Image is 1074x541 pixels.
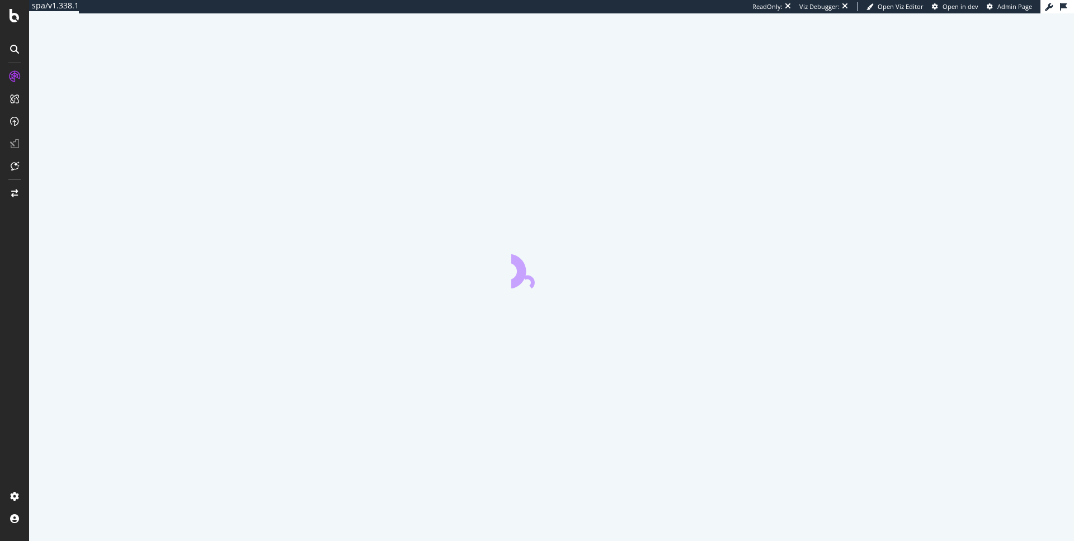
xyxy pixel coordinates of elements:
[997,2,1032,11] span: Admin Page
[866,2,924,11] a: Open Viz Editor
[511,248,592,288] div: animation
[878,2,924,11] span: Open Viz Editor
[932,2,978,11] a: Open in dev
[799,2,840,11] div: Viz Debugger:
[752,2,783,11] div: ReadOnly:
[943,2,978,11] span: Open in dev
[987,2,1032,11] a: Admin Page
